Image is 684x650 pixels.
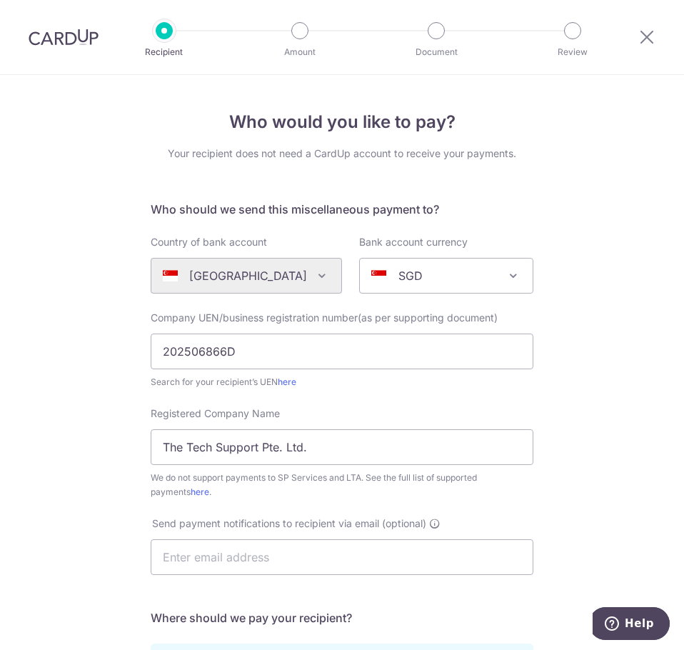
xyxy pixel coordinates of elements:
[359,235,468,249] label: Bank account currency
[32,10,61,23] span: Help
[124,45,204,59] p: Recipient
[151,311,498,324] span: Company UEN/business registration number(as per supporting document)
[533,45,613,59] p: Review
[151,609,533,626] h5: Where should we pay your recipient?
[260,45,340,59] p: Amount
[151,109,533,135] h4: Who would you like to pay?
[278,376,296,387] a: here
[191,486,209,497] a: here
[398,267,423,284] p: SGD
[151,201,533,218] h5: Who should we send this miscellaneous payment to?
[151,407,280,419] span: Registered Company Name
[396,45,476,59] p: Document
[151,146,533,161] div: Your recipient does not need a CardUp account to receive your payments.
[360,259,533,293] span: SGD
[152,516,426,531] span: Send payment notifications to recipient via email (optional)
[29,29,99,46] img: CardUp
[151,235,267,249] label: Country of bank account
[593,607,670,643] iframe: Opens a widget where you can find more information
[151,539,533,575] input: Enter email address
[151,471,533,499] div: We do not support payments to SP Services and LTA. See the full list of supported payments .
[359,258,533,294] span: SGD
[151,375,533,389] div: Search for your recipient’s UEN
